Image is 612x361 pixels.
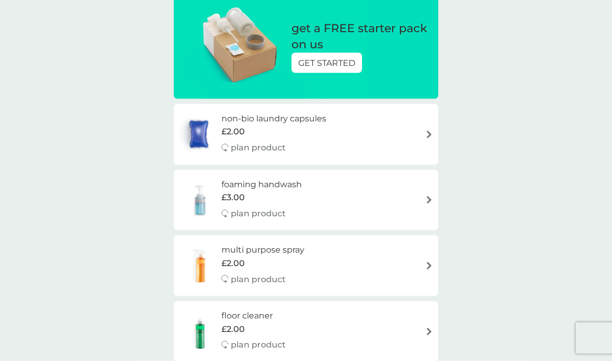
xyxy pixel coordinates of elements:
[291,21,428,53] p: get a FREE starter pack on us
[179,314,221,350] img: floor cleaner
[221,178,302,191] h6: foaming handwash
[221,309,286,323] h6: floor cleaner
[221,125,245,138] span: £2.00
[425,328,433,336] img: arrow right
[179,182,221,218] img: foaming handwash
[231,141,286,155] p: plan product
[179,116,218,152] img: non-bio laundry capsules
[179,248,221,284] img: multi purpose spray
[221,112,326,126] h6: non-bio laundry capsules
[231,338,286,352] p: plan product
[221,243,304,257] h6: multi purpose spray
[221,257,245,270] span: £2.00
[425,196,433,204] img: arrow right
[231,273,286,286] p: plan product
[221,323,245,336] span: £2.00
[221,191,245,204] span: £3.00
[425,131,433,138] img: arrow right
[425,262,433,270] img: arrow right
[231,207,286,220] p: plan product
[298,57,355,70] p: GET STARTED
